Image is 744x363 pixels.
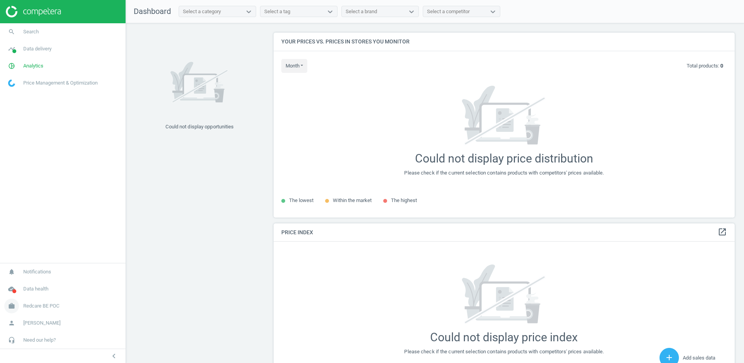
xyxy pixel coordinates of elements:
[346,8,377,15] div: Select a brand
[687,62,723,69] p: Total products:
[415,152,593,166] div: Could not display price distribution
[447,264,561,325] img: 7171a7ce662e02b596aeec34d53f281b.svg
[404,348,604,355] div: Please check if the current selection contains products with competitors' prices available.
[4,316,19,330] i: person
[23,337,56,344] span: Need our help?
[6,6,61,17] img: ajHJNr6hYgQAAAAASUVORK5CYII=
[23,320,60,327] span: [PERSON_NAME]
[665,353,674,362] i: add
[447,86,561,146] img: 7171a7ce662e02b596aeec34d53f281b.svg
[720,63,723,69] b: 0
[683,355,715,361] span: Add sales data
[23,285,48,292] span: Data health
[134,7,171,16] span: Dashboard
[404,169,604,176] div: Please check if the current selection contains products with competitors' prices available.
[391,197,417,203] span: The highest
[165,123,234,130] div: Could not display opportunities
[274,223,735,242] h4: Price Index
[4,282,19,296] i: cloud_done
[281,59,307,73] button: month
[333,197,372,203] span: Within the market
[718,227,727,237] a: open_in_new
[427,8,470,15] div: Select a competitor
[23,62,43,69] span: Analytics
[23,45,52,52] span: Data delivery
[4,264,19,279] i: notifications
[23,302,59,309] span: Redcare BE POC
[8,80,15,87] img: wGWNvw8QSZomAAAAABJRU5ErkJggg==
[109,351,119,361] i: chevron_left
[264,8,290,15] div: Select a tag
[23,268,51,275] span: Notifications
[23,80,98,86] span: Price Management & Optimization
[170,52,229,114] img: 7171a7ce662e02b596aeec34d53f281b.svg
[104,351,124,361] button: chevron_left
[4,24,19,39] i: search
[289,197,313,203] span: The lowest
[4,59,19,73] i: pie_chart_outlined
[718,227,727,237] i: open_in_new
[4,41,19,56] i: timeline
[4,333,19,347] i: headset_mic
[430,330,578,344] div: Could not display price index
[183,8,221,15] div: Select a category
[23,28,39,35] span: Search
[4,299,19,313] i: work
[274,33,735,51] h4: Your prices vs. prices in stores you monitor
